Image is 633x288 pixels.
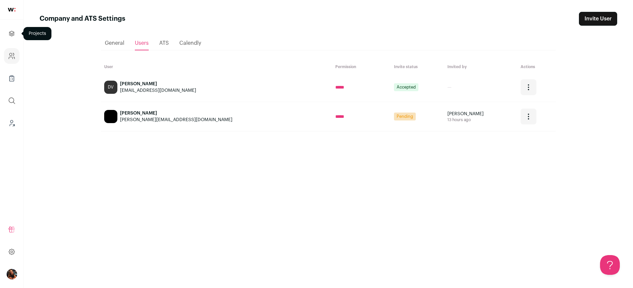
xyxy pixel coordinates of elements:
[447,117,514,122] div: 13 hours ago
[4,70,19,86] a: Company Lists
[179,40,201,46] span: Calendly
[8,8,15,12] img: wellfound-shorthand-0d5821cbd27db2630d0214b213865d53afaa358527fdda9d0ea32b1df1b89c2c.svg
[521,109,536,124] button: Open dropdown
[101,61,332,73] th: User
[104,110,117,123] img: blank-avatar.png
[579,12,617,26] a: Invite User
[521,79,536,95] button: Open dropdown
[7,269,17,279] img: 13968079-medium_jpg
[394,113,416,120] span: Pending
[120,110,232,117] div: [PERSON_NAME]
[332,61,391,73] th: Permission
[444,61,518,73] th: Invited by
[159,37,169,50] a: ATS
[105,37,124,50] a: General
[391,61,444,73] th: Invite status
[447,111,514,117] div: [PERSON_NAME]
[105,40,124,46] span: General
[394,83,418,91] span: Accepted
[4,48,19,64] a: Company and ATS Settings
[120,81,196,87] div: [PERSON_NAME]
[4,26,19,41] a: Projects
[159,40,169,46] span: ATS
[4,115,19,131] a: Leads (Backoffice)
[120,117,232,123] div: [PERSON_NAME][EMAIL_ADDRESS][DOMAIN_NAME]
[104,81,117,94] div: DV
[179,37,201,50] a: Calendly
[40,14,125,23] h1: Company and ATS Settings
[600,255,620,275] iframe: Help Scout Beacon - Open
[517,61,556,73] th: Actions
[120,87,196,94] div: [EMAIL_ADDRESS][DOMAIN_NAME]
[135,40,149,46] span: Users
[7,269,17,279] button: Open dropdown
[23,27,51,40] div: Projects
[447,85,451,90] span: —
